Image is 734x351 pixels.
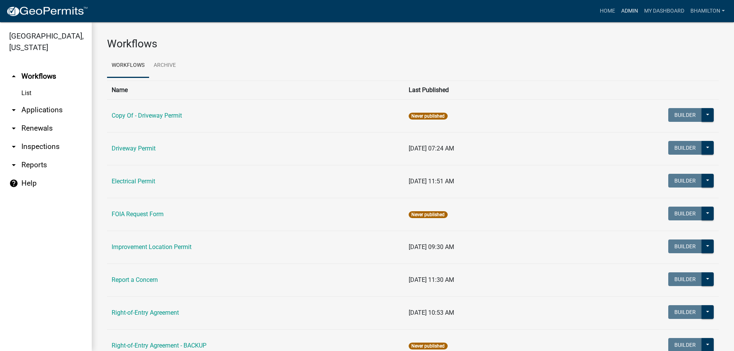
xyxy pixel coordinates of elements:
button: Builder [668,305,702,319]
th: Last Published [404,81,560,99]
th: Name [107,81,404,99]
h3: Workflows [107,37,719,50]
span: [DATE] 07:24 AM [409,145,454,152]
span: Never published [409,211,447,218]
span: [DATE] 11:51 AM [409,178,454,185]
a: Report a Concern [112,276,158,283]
button: Builder [668,207,702,220]
i: arrow_drop_down [9,124,18,133]
i: arrow_drop_down [9,142,18,151]
button: Builder [668,174,702,188]
button: Builder [668,141,702,155]
span: [DATE] 11:30 AM [409,276,454,283]
a: Right-of-Entry Agreement [112,309,179,316]
a: Improvement Location Permit [112,243,192,251]
span: [DATE] 10:53 AM [409,309,454,316]
a: bhamilton [687,4,728,18]
a: Electrical Permit [112,178,155,185]
button: Builder [668,108,702,122]
a: Admin [618,4,641,18]
a: Archive [149,53,180,78]
span: Never published [409,113,447,120]
span: [DATE] 09:30 AM [409,243,454,251]
button: Builder [668,239,702,253]
a: Home [597,4,618,18]
i: arrow_drop_down [9,105,18,115]
span: Never published [409,343,447,349]
i: help [9,179,18,188]
a: Copy Of - Driveway Permit [112,112,182,119]
a: Workflows [107,53,149,78]
a: FOIA Request Form [112,210,164,218]
a: Driveway Permit [112,145,156,152]
button: Builder [668,272,702,286]
i: arrow_drop_down [9,160,18,170]
a: Right-of-Entry Agreement - BACKUP [112,342,206,349]
a: My Dashboard [641,4,687,18]
i: arrow_drop_up [9,72,18,81]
